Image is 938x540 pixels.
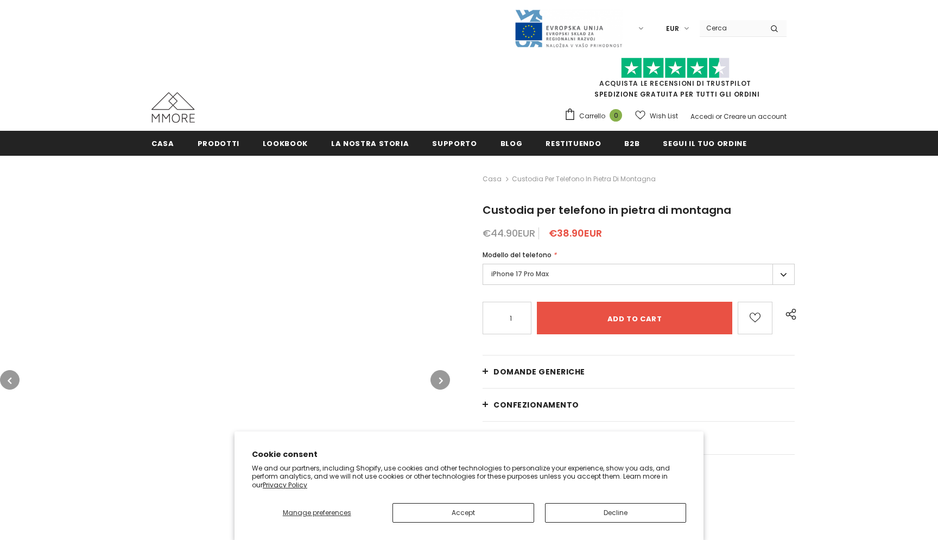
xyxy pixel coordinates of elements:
[564,62,787,99] span: SPEDIZIONE GRATUITA PER TUTTI GLI ORDINI
[549,226,602,240] span: €38.90EUR
[663,131,746,155] a: Segui il tuo ordine
[483,389,795,421] a: CONFEZIONAMENTO
[579,111,605,122] span: Carrello
[432,138,477,149] span: supporto
[252,449,686,460] h2: Cookie consent
[263,131,308,155] a: Lookbook
[432,131,477,155] a: supporto
[263,480,307,490] a: Privacy Policy
[483,226,535,240] span: €44.90EUR
[483,422,795,454] a: Spedizione e resi
[151,92,195,123] img: Casi MMORE
[700,20,762,36] input: Search Site
[545,503,686,523] button: Decline
[564,108,628,124] a: Carrello 0
[483,173,502,186] a: Casa
[500,131,523,155] a: Blog
[198,131,239,155] a: Prodotti
[500,138,523,149] span: Blog
[546,131,601,155] a: Restituendo
[483,202,731,218] span: Custodia per telefono in pietra di montagna
[252,464,686,490] p: We and our partners, including Shopify, use cookies and other technologies to personalize your ex...
[252,503,382,523] button: Manage preferences
[198,138,239,149] span: Prodotti
[666,23,679,34] span: EUR
[263,138,308,149] span: Lookbook
[599,79,751,88] a: Acquista le recensioni di TrustPilot
[715,112,722,121] span: or
[493,366,585,377] span: Domande generiche
[331,138,409,149] span: La nostra storia
[483,250,552,259] span: Modello del telefono
[392,503,534,523] button: Accept
[514,23,623,33] a: Javni Razpis
[151,131,174,155] a: Casa
[493,399,579,410] span: CONFEZIONAMENTO
[151,138,174,149] span: Casa
[724,112,787,121] a: Creare un account
[624,138,639,149] span: B2B
[483,264,795,285] label: iPhone 17 Pro Max
[621,58,730,79] img: Fidati di Pilot Stars
[283,508,351,517] span: Manage preferences
[483,355,795,388] a: Domande generiche
[650,111,678,122] span: Wish List
[537,302,732,334] input: Add to cart
[512,173,656,186] span: Custodia per telefono in pietra di montagna
[610,109,622,122] span: 0
[514,9,623,48] img: Javni Razpis
[331,131,409,155] a: La nostra storia
[663,138,746,149] span: Segui il tuo ordine
[690,112,714,121] a: Accedi
[624,131,639,155] a: B2B
[635,106,678,125] a: Wish List
[546,138,601,149] span: Restituendo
